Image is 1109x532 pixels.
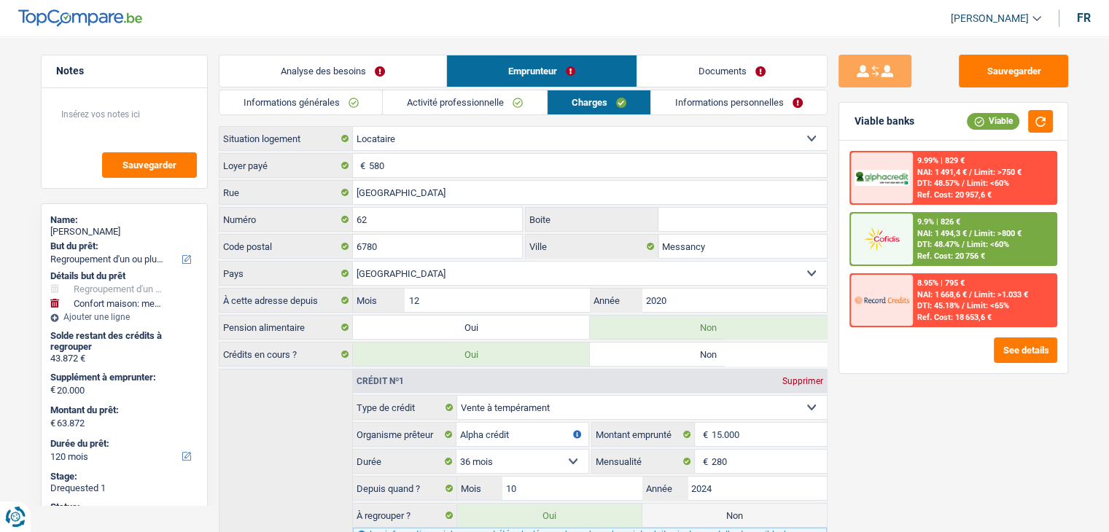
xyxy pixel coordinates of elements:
label: Oui [353,316,590,339]
span: / [961,240,964,249]
span: DTI: 48.47% [917,240,959,249]
div: 43.872 € [50,353,198,364]
span: Limit: <65% [966,301,1008,310]
a: [PERSON_NAME] [939,7,1041,31]
div: 8.95% | 795 € [917,278,964,288]
span: NAI: 1 491,4 € [917,168,966,177]
span: Limit: <60% [966,240,1008,249]
a: Informations personnelles [651,90,827,114]
label: Depuis quand ? [353,477,457,500]
div: 9.9% | 826 € [917,217,960,227]
label: À regrouper ? [353,504,457,527]
span: [PERSON_NAME] [951,12,1029,25]
span: / [961,179,964,188]
span: DTI: 45.18% [917,301,959,310]
label: Situation logement [219,127,353,150]
div: Stage: [50,471,198,482]
label: Année [590,289,642,312]
label: But du prêt: [50,240,195,252]
a: Analyse des besoins [219,55,446,87]
label: Pension alimentaire [219,316,353,339]
span: € [353,154,369,177]
button: Sauvegarder [102,152,197,178]
div: 9.99% | 829 € [917,156,964,165]
div: Name: [50,214,198,226]
span: Sauvegarder [122,160,176,170]
label: Organisme prêteur [353,423,456,446]
span: Limit: >1.033 € [973,290,1027,300]
a: Activité professionnelle [383,90,547,114]
h5: Notes [56,65,192,77]
label: Non [590,316,827,339]
label: À cette adresse depuis [219,289,353,312]
span: Limit: >750 € [973,168,1021,177]
div: Ajouter une ligne [50,312,198,322]
span: / [961,301,964,310]
button: See details [994,337,1057,363]
a: Charges [548,90,650,114]
div: Viable banks [854,115,914,128]
label: Supplément à emprunter: [50,372,195,383]
img: TopCompare Logo [18,9,142,27]
label: Oui [457,504,642,527]
img: Record Credits [855,286,908,313]
div: Ref. Cost: 18 653,6 € [917,313,991,322]
div: [PERSON_NAME] [50,226,198,238]
span: € [50,418,55,429]
label: Rue [219,181,353,204]
div: Ref. Cost: 20 756 € [917,251,984,261]
label: Ville [526,235,658,258]
label: Mensualité [592,450,696,473]
button: Sauvegarder [959,55,1068,87]
span: DTI: 48.57% [917,179,959,188]
span: € [695,423,711,446]
div: Détails but du prêt [50,270,198,282]
div: Crédit nº1 [353,377,408,386]
label: Mois [457,477,502,500]
span: NAI: 1 668,6 € [917,290,966,300]
div: Supprimer [779,377,827,386]
label: Boite [526,208,658,231]
label: Pays [219,262,353,285]
input: AAAA [642,289,826,312]
label: Non [590,343,827,366]
span: / [968,290,971,300]
div: Drequested 1 [50,482,198,494]
label: Oui [353,343,590,366]
input: AAAA [688,477,827,500]
a: Informations générales [219,90,383,114]
div: Status: [50,501,198,513]
span: NAI: 1 494,3 € [917,229,966,238]
a: Emprunteur [447,55,637,87]
label: Loyer payé [219,154,353,177]
input: MM [405,289,589,312]
label: Montant du prêt: [50,404,195,416]
a: Documents [637,55,827,87]
span: / [968,168,971,177]
label: Montant emprunté [592,423,696,446]
label: Code postal [219,235,353,258]
label: Durée [353,450,456,473]
span: € [695,450,711,473]
label: Type de crédit [353,396,457,419]
img: AlphaCredit [855,170,908,187]
label: Crédits en cours ? [219,343,353,366]
span: € [50,384,55,396]
div: fr [1077,11,1091,25]
label: Numéro [219,208,353,231]
label: Durée du prêt: [50,438,195,450]
div: Ref. Cost: 20 957,6 € [917,190,991,200]
label: Non [642,504,827,527]
div: Viable [967,113,1019,129]
img: Cofidis [855,225,908,252]
label: Mois [353,289,405,312]
div: Solde restant des crédits à regrouper [50,330,198,353]
span: / [968,229,971,238]
label: Année [642,477,688,500]
span: Limit: >800 € [973,229,1021,238]
input: MM [502,477,642,500]
span: Limit: <60% [966,179,1008,188]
